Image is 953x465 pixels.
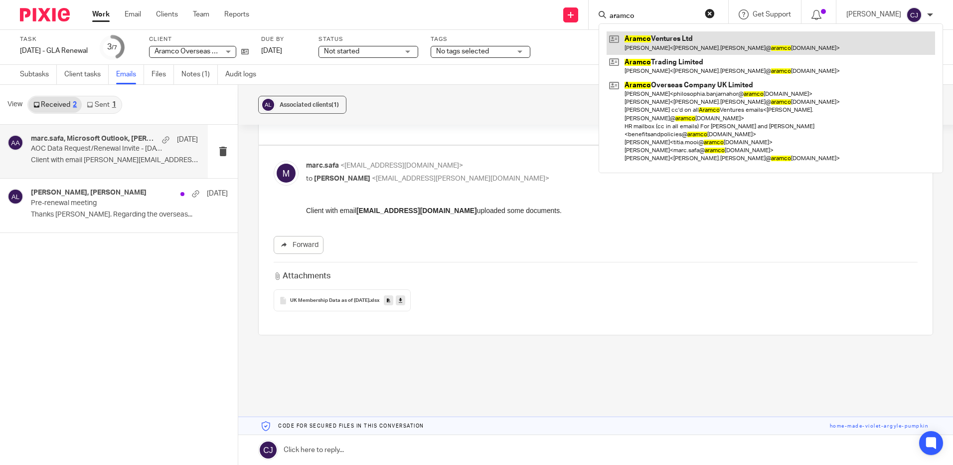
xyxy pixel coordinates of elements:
h4: marc.safa, Microsoft Outlook, [PERSON_NAME] [31,135,157,143]
a: Clients [156,9,178,19]
label: Client [149,35,249,43]
span: [DATE] [261,47,282,54]
p: AOC Data Request/Renewal Invite - [DATE] [31,145,164,153]
a: Emails [116,65,144,84]
button: Clear [705,8,715,18]
span: [PERSON_NAME] [314,175,370,182]
img: svg%3E [7,189,23,205]
h3: Attachments [274,270,330,282]
span: (1) [331,102,339,108]
h4: [PERSON_NAME], [PERSON_NAME] [31,189,147,197]
div: 1 [112,101,116,108]
img: svg%3E [7,135,23,151]
a: Notes (1) [181,65,218,84]
p: [DATE] [177,135,198,145]
a: Work [92,9,110,19]
span: .xlsx [369,298,379,304]
button: UK Membership Data as of [DATE].xlsx [274,289,411,311]
span: <[EMAIL_ADDRESS][DOMAIN_NAME]> [340,162,463,169]
span: <[EMAIL_ADDRESS][PERSON_NAME][DOMAIN_NAME]> [372,175,549,182]
span: View [7,99,22,110]
small: /7 [112,45,117,50]
a: Subtasks [20,65,57,84]
a: Files [152,65,174,84]
p: Client with email [PERSON_NAME][EMAIL_ADDRESS][DOMAIN_NAME]... [31,156,198,165]
div: 1/8/25 - GLA Renewal [20,46,88,56]
span: marc.safa [306,162,339,169]
a: Forward [274,236,323,254]
a: Sent1 [82,97,121,113]
div: [DATE] - GLA Renewal [20,46,88,56]
div: 3 [107,41,117,53]
span: Aramco Overseas Company UK Limited [155,48,277,55]
label: Task [20,35,88,43]
label: Due by [261,35,306,43]
img: svg%3E [274,161,299,186]
span: to [306,175,313,182]
img: Pixie [20,8,70,21]
a: Audit logs [225,65,264,84]
p: [DATE] [207,189,228,199]
strong: [EMAIL_ADDRESS][DOMAIN_NAME] [50,1,171,9]
button: Associated clients(1) [258,96,346,114]
span: UK Membership Data as of [DATE] [290,298,369,304]
p: Pre-renewal meeting [31,199,188,208]
input: Search [609,12,698,21]
img: svg%3E [261,97,276,112]
label: Tags [431,35,530,43]
span: Not started [324,48,359,55]
div: 2 [73,101,77,108]
a: Reports [224,9,249,19]
a: Client tasks [64,65,109,84]
a: Team [193,9,209,19]
label: Status [318,35,418,43]
a: Email [125,9,141,19]
span: Associated clients [280,102,339,108]
a: Received2 [28,97,82,113]
span: Get Support [753,11,791,18]
img: svg%3E [906,7,922,23]
p: Thanks [PERSON_NAME]. Regarding the overseas... [31,211,228,219]
span: No tags selected [436,48,489,55]
p: [PERSON_NAME] [846,9,901,19]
